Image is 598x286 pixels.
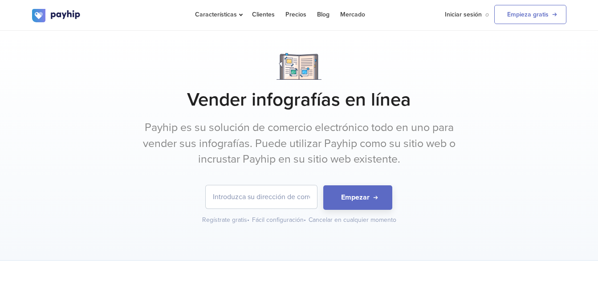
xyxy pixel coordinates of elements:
[32,89,566,111] h1: Vender infografías en línea
[323,185,392,210] button: Empezar
[132,120,466,168] p: Payhip es su solución de comercio electrónico todo en uno para vender sus infografías. Puede util...
[32,9,81,22] img: logo.svg
[304,216,306,224] span: •
[494,5,566,24] a: Empieza gratis
[202,216,250,225] div: Regístrate gratis
[195,11,241,18] span: Características
[247,216,249,224] span: •
[252,216,307,225] div: Fácil configuración
[206,185,317,208] input: Introduzca su dirección de correo electrónico
[309,216,396,225] div: Cancelar en cualquier momento
[277,53,321,80] img: Notebook.png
